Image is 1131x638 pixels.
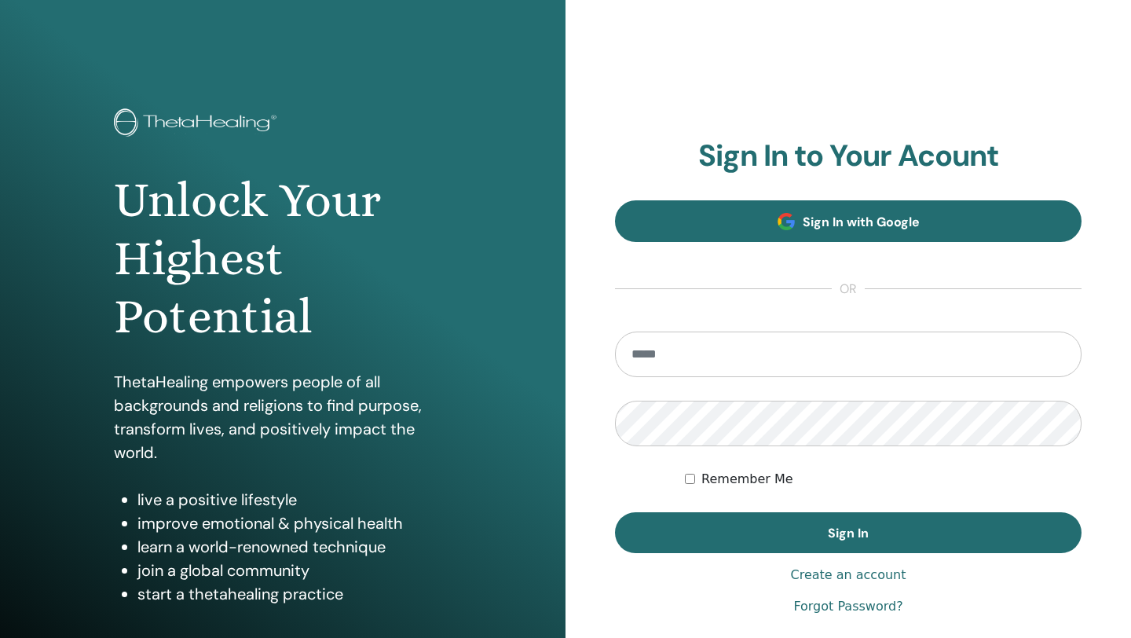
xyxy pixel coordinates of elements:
span: Sign In with Google [803,214,920,230]
li: live a positive lifestyle [137,488,452,511]
a: Create an account [790,566,906,585]
li: learn a world-renowned technique [137,535,452,559]
li: improve emotional & physical health [137,511,452,535]
h2: Sign In to Your Acount [615,138,1082,174]
p: ThetaHealing empowers people of all backgrounds and religions to find purpose, transform lives, a... [114,370,452,464]
label: Remember Me [701,470,793,489]
a: Forgot Password? [793,597,902,616]
span: Sign In [828,525,869,541]
h1: Unlock Your Highest Potential [114,171,452,346]
li: join a global community [137,559,452,582]
a: Sign In with Google [615,200,1082,242]
button: Sign In [615,512,1082,553]
li: start a thetahealing practice [137,582,452,606]
div: Keep me authenticated indefinitely or until I manually logout [685,470,1082,489]
span: or [832,280,865,299]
